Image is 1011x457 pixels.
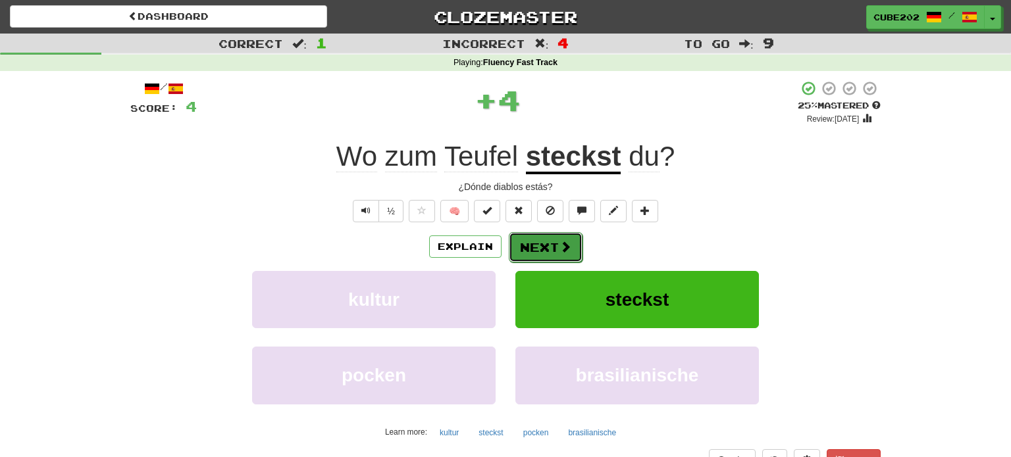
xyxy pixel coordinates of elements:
button: brasilianische [561,423,623,443]
button: Next [509,232,583,262]
span: kultur [348,289,400,310]
button: Add to collection (alt+a) [632,200,658,222]
button: 🧠 [440,200,469,222]
button: steckst [515,271,759,328]
span: 25 % [798,100,817,110]
span: zum [385,141,437,172]
span: Score: [130,103,178,114]
span: : [534,38,549,49]
span: du [629,141,660,172]
div: Mastered [798,100,881,112]
button: Reset to 0% Mastered (alt+r) [505,200,532,222]
span: 9 [763,35,774,51]
button: Favorite sentence (alt+f) [409,200,435,222]
button: brasilianische [515,347,759,404]
a: Dashboard [10,5,327,28]
span: 1 [316,35,327,51]
small: Learn more: [385,427,427,437]
span: Wo [336,141,377,172]
strong: Fluency Fast Track [483,58,557,67]
a: Clozemaster [347,5,664,28]
small: Review: [DATE] [807,114,860,124]
button: Explain [429,235,502,258]
span: : [292,38,307,49]
span: steckst [606,289,669,310]
button: Play sentence audio (ctl+space) [353,200,379,222]
button: Set this sentence to 100% Mastered (alt+m) [474,200,500,222]
button: pocken [516,423,556,443]
button: ½ [378,200,403,222]
div: / [130,80,197,97]
span: Incorrect [442,37,525,50]
button: kultur [432,423,466,443]
button: steckst [471,423,510,443]
div: Text-to-speech controls [350,200,403,222]
button: Ignore sentence (alt+i) [537,200,563,222]
span: ? [621,141,675,172]
span: brasilianische [576,365,699,385]
button: Edit sentence (alt+d) [600,200,627,222]
u: steckst [526,141,621,174]
span: Cube202 [873,11,920,23]
span: + [475,80,498,120]
div: ¿Dónde diablos estás? [130,180,881,193]
span: Teufel [444,141,518,172]
button: pocken [252,347,496,404]
span: 4 [498,84,521,116]
span: pocken [342,365,406,385]
span: Correct [219,37,283,50]
span: 4 [557,35,569,51]
button: kultur [252,271,496,328]
span: 4 [186,98,197,114]
span: / [948,11,955,20]
span: : [739,38,754,49]
a: Cube202 / [866,5,985,29]
span: To go [684,37,730,50]
button: Discuss sentence (alt+u) [569,200,595,222]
